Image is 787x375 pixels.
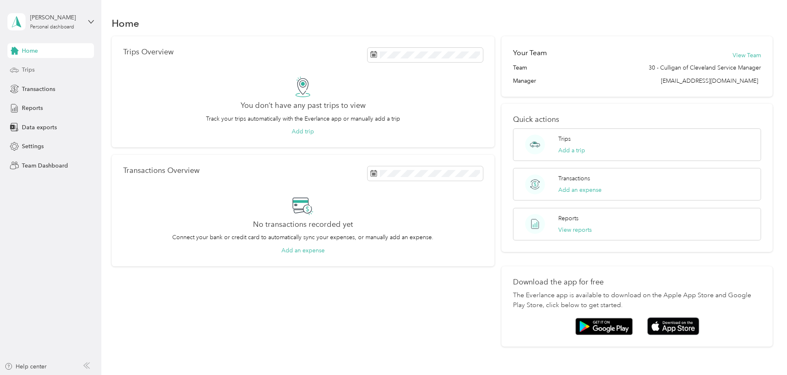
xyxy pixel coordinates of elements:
[22,161,68,170] span: Team Dashboard
[558,146,585,155] button: Add a trip
[513,278,761,286] p: Download the app for free
[558,174,590,183] p: Transactions
[22,85,55,93] span: Transactions
[661,77,758,84] span: [EMAIL_ADDRESS][DOMAIN_NAME]
[575,318,633,335] img: Google play
[513,48,547,58] h2: Your Team
[241,101,365,110] h2: You don’t have any past trips to view
[647,317,699,335] img: App store
[22,65,35,74] span: Trips
[292,127,314,136] button: Add trip
[253,220,353,229] h2: No transactions recorded yet
[558,135,571,143] p: Trips
[172,233,433,242] p: Connect your bank or credit card to automatically sync your expenses, or manually add an expense.
[123,48,173,56] p: Trips Overview
[22,47,38,55] span: Home
[5,362,47,371] button: Help center
[22,104,43,112] span: Reports
[733,51,761,60] button: View Team
[30,25,74,30] div: Personal dashboard
[123,166,199,175] p: Transactions Overview
[22,142,44,151] span: Settings
[281,246,325,255] button: Add an expense
[558,214,579,223] p: Reports
[513,115,761,124] p: Quick actions
[112,19,139,28] h1: Home
[558,226,592,234] button: View reports
[741,329,787,375] iframe: Everlance-gr Chat Button Frame
[513,77,536,85] span: Manager
[30,13,82,22] div: [PERSON_NAME]
[22,123,57,132] span: Data exports
[649,63,761,72] span: 30 - Culligan of Cleveland Service Manager
[206,114,400,123] p: Track your trips automatically with the Everlance app or manually add a trip
[513,291,761,310] p: The Everlance app is available to download on the Apple App Store and Google Play Store, click be...
[558,186,602,194] button: Add an expense
[513,63,527,72] span: Team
